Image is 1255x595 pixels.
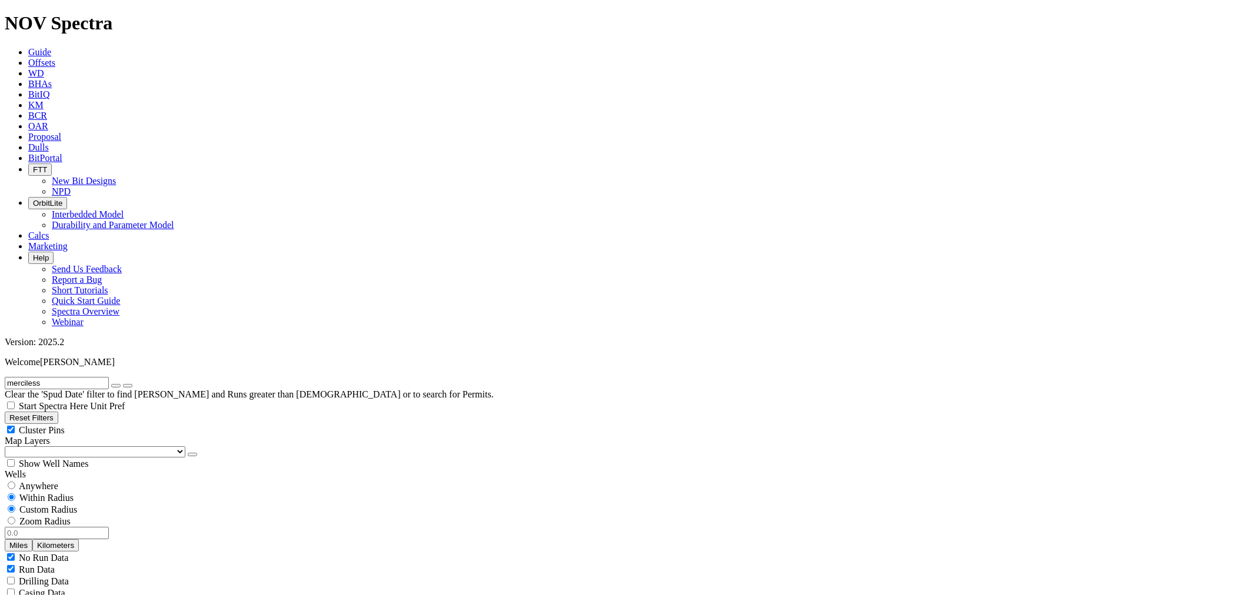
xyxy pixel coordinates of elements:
[28,132,61,142] a: Proposal
[19,553,68,563] span: No Run Data
[5,389,494,399] span: Clear the 'Spud Date' filter to find [PERSON_NAME] and Runs greater than [DEMOGRAPHIC_DATA] or to...
[33,165,47,174] span: FTT
[28,153,62,163] a: BitPortal
[7,402,15,409] input: Start Spectra Here
[19,564,55,574] span: Run Data
[19,401,88,411] span: Start Spectra Here
[5,377,109,389] input: Search
[28,230,49,240] a: Calcs
[28,142,49,152] a: Dulls
[19,516,71,526] span: Zoom Radius
[52,220,174,230] a: Durability and Parameter Model
[28,111,47,121] a: BCR
[40,357,115,367] span: [PERSON_NAME]
[28,68,44,78] a: WD
[19,425,65,435] span: Cluster Pins
[33,199,62,208] span: OrbitLite
[52,176,116,186] a: New Bit Designs
[28,197,67,209] button: OrbitLite
[19,459,88,469] span: Show Well Names
[19,576,69,586] span: Drilling Data
[19,504,77,514] span: Custom Radius
[52,209,124,219] a: Interbedded Model
[5,469,1250,480] div: Wells
[5,337,1250,347] div: Version: 2025.2
[52,285,108,295] a: Short Tutorials
[5,357,1250,367] p: Welcome
[33,253,49,262] span: Help
[19,481,58,491] span: Anywhere
[28,100,44,110] a: KM
[5,12,1250,34] h1: NOV Spectra
[28,79,52,89] a: BHAs
[5,539,32,551] button: Miles
[52,186,71,196] a: NPD
[28,163,52,176] button: FTT
[5,436,50,446] span: Map Layers
[19,493,74,503] span: Within Radius
[52,275,102,285] a: Report a Bug
[28,252,54,264] button: Help
[90,401,125,411] span: Unit Pref
[28,89,49,99] a: BitIQ
[32,539,79,551] button: Kilometers
[28,241,68,251] a: Marketing
[5,527,109,539] input: 0.0
[28,58,55,68] a: Offsets
[5,412,58,424] button: Reset Filters
[52,264,122,274] a: Send Us Feedback
[52,306,119,316] a: Spectra Overview
[52,296,120,306] a: Quick Start Guide
[28,121,48,131] a: OAR
[28,47,51,57] a: Guide
[52,317,84,327] a: Webinar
